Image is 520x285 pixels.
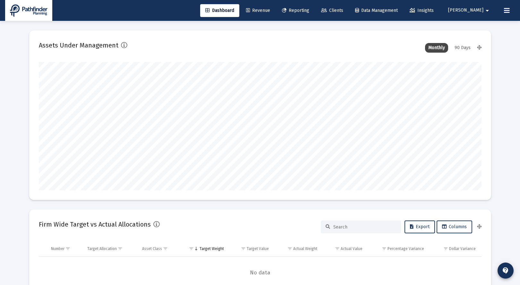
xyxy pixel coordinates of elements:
td: Column Target Weight [180,241,228,256]
a: Revenue [241,4,275,17]
div: Actual Weight [293,246,317,251]
a: Data Management [350,4,403,17]
div: Number [51,246,64,251]
div: Monthly [425,43,448,53]
span: [PERSON_NAME] [448,8,483,13]
button: Export [405,220,435,233]
a: Insights [405,4,439,17]
span: Dashboard [205,8,234,13]
div: Percentage Variance [388,246,424,251]
mat-icon: arrow_drop_down [483,4,491,17]
div: Target Value [247,246,269,251]
div: Asset Class [142,246,162,251]
span: Show filter options for column 'Number' [65,246,70,251]
span: Export [410,224,430,229]
span: Show filter options for column 'Asset Class' [163,246,168,251]
td: Column Percentage Variance [367,241,429,256]
h2: Firm Wide Target vs Actual Allocations [39,219,151,229]
span: Reporting [282,8,309,13]
td: Column Target Value [228,241,274,256]
img: Dashboard [10,4,47,17]
span: No data [39,269,482,276]
span: Show filter options for column 'Target Allocation' [118,246,123,251]
span: Revenue [246,8,270,13]
span: Show filter options for column 'Percentage Variance' [382,246,387,251]
span: Columns [442,224,467,229]
button: [PERSON_NAME] [440,4,499,17]
h2: Assets Under Management [39,40,118,50]
div: Target Allocation [87,246,117,251]
td: Column Asset Class [138,241,180,256]
input: Search [333,224,396,230]
a: Dashboard [200,4,239,17]
span: Show filter options for column 'Dollar Variance' [443,246,448,251]
div: Actual Value [341,246,362,251]
div: 90 Days [451,43,474,53]
span: Clients [321,8,343,13]
span: Show filter options for column 'Actual Weight' [287,246,292,251]
td: Column Target Allocation [83,241,138,256]
span: Insights [410,8,434,13]
td: Column Actual Value [322,241,367,256]
a: Clients [316,4,348,17]
div: Target Weight [200,246,224,251]
span: Show filter options for column 'Target Value' [241,246,246,251]
span: Show filter options for column 'Actual Value' [335,246,340,251]
mat-icon: contact_support [502,267,509,274]
td: Column Dollar Variance [429,241,481,256]
div: Dollar Variance [449,246,476,251]
span: Show filter options for column 'Target Weight' [189,246,194,251]
a: Reporting [277,4,314,17]
button: Columns [437,220,472,233]
td: Column Number [47,241,83,256]
span: Data Management [355,8,398,13]
td: Column Actual Weight [273,241,321,256]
